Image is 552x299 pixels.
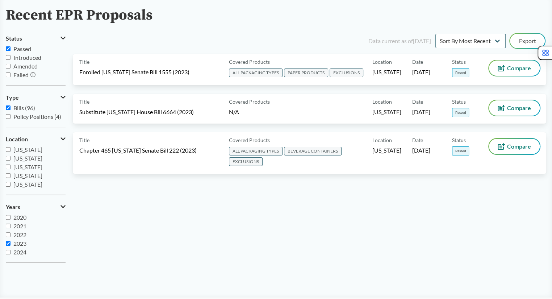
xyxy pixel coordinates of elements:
[6,182,11,187] input: [US_STATE]
[229,147,283,155] span: ALL PACKAGING TYPES
[13,45,31,52] span: Passed
[6,114,11,119] input: Policy Positions (4)
[452,108,469,117] span: Passed
[79,58,89,66] span: Title
[79,146,197,154] span: Chapter 465 [US_STATE] Senate Bill 222 (2023)
[6,156,11,161] input: [US_STATE]
[368,37,431,45] div: Data current as of [DATE]
[6,173,11,178] input: [US_STATE]
[229,58,270,66] span: Covered Products
[6,147,11,152] input: [US_STATE]
[452,98,466,105] span: Status
[507,105,531,111] span: Compare
[412,68,430,76] span: [DATE]
[229,157,263,166] span: EXCLUSIONS
[6,91,66,104] button: Type
[372,108,401,116] span: [US_STATE]
[13,181,42,188] span: [US_STATE]
[452,68,469,77] span: Passed
[452,136,466,144] span: Status
[79,98,89,105] span: Title
[6,241,11,246] input: 2023
[6,133,66,145] button: Location
[452,146,469,155] span: Passed
[412,58,423,66] span: Date
[6,232,11,237] input: 2022
[372,146,401,154] span: [US_STATE]
[489,61,540,76] button: Compare
[412,98,423,105] span: Date
[13,163,42,170] span: [US_STATE]
[330,68,363,77] span: EXCLUSIONS
[507,65,531,71] span: Compare
[372,68,401,76] span: [US_STATE]
[6,55,11,60] input: Introduced
[489,139,540,154] button: Compare
[13,249,26,256] span: 2024
[6,94,19,101] span: Type
[412,108,430,116] span: [DATE]
[13,223,26,229] span: 2021
[507,144,531,149] span: Compare
[13,54,41,61] span: Introduced
[13,240,26,247] span: 2023
[6,35,22,42] span: Status
[13,113,61,120] span: Policy Positions (4)
[6,250,11,254] input: 2024
[13,146,42,153] span: [US_STATE]
[13,214,26,221] span: 2020
[412,146,430,154] span: [DATE]
[13,155,42,162] span: [US_STATE]
[372,58,392,66] span: Location
[372,98,392,105] span: Location
[6,46,11,51] input: Passed
[13,172,42,179] span: [US_STATE]
[229,98,270,105] span: Covered Products
[6,64,11,68] input: Amended
[6,165,11,169] input: [US_STATE]
[6,201,66,213] button: Years
[6,224,11,228] input: 2021
[284,68,328,77] span: PAPER PRODUCTS
[13,231,26,238] span: 2022
[13,71,29,78] span: Failed
[6,204,20,210] span: Years
[6,32,66,45] button: Status
[13,104,35,111] span: Bills (96)
[79,68,189,76] span: Enrolled [US_STATE] Senate Bill 1555 (2023)
[79,108,194,116] span: Substitute [US_STATE] House Bill 6664 (2023)
[6,136,28,142] span: Location
[284,147,342,155] span: BEVERAGE CONTAINERS
[412,136,423,144] span: Date
[6,105,11,110] input: Bills (96)
[6,7,152,24] h2: Recent EPR Proposals
[229,108,239,115] span: N/A
[79,136,89,144] span: Title
[13,63,38,70] span: Amended
[6,215,11,220] input: 2020
[489,100,540,116] button: Compare
[372,136,392,144] span: Location
[6,72,11,77] input: Failed
[510,34,545,48] button: Export
[229,136,270,144] span: Covered Products
[452,58,466,66] span: Status
[229,68,283,77] span: ALL PACKAGING TYPES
